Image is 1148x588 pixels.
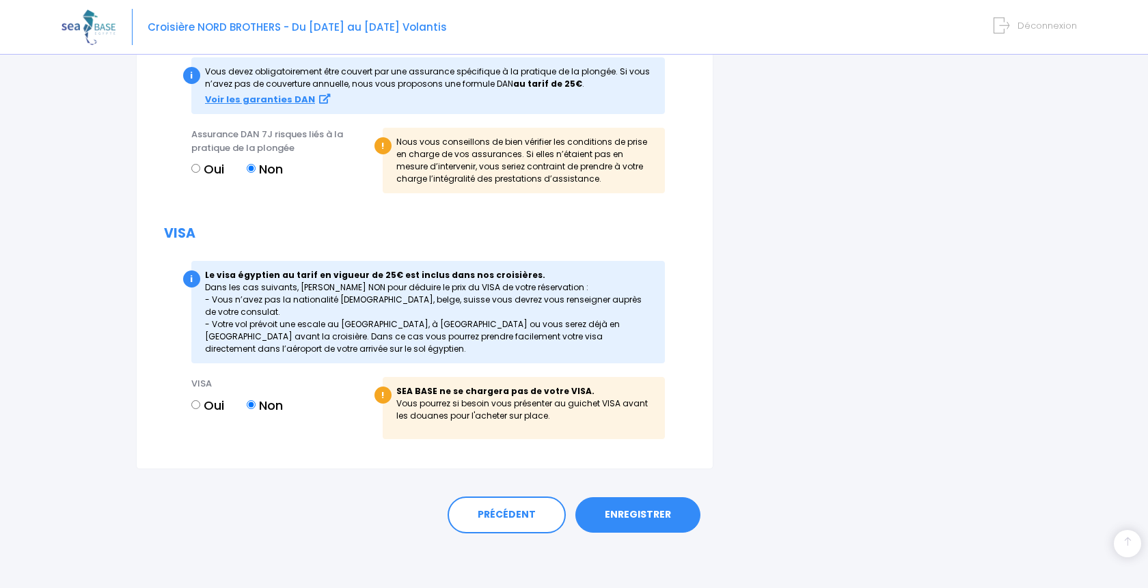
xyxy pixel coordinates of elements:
h2: VISA [164,226,685,242]
span: Déconnexion [1017,19,1077,32]
div: i [183,67,200,84]
label: Oui [191,396,224,415]
p: Vous pourrez si besoin vous présenter au guichet VISA avant les douanes pour l'acheter sur place. [396,397,651,422]
a: ENREGISTRER [575,497,700,533]
input: Non [247,400,256,409]
input: Non [247,164,256,173]
strong: Le visa égyptien au tarif en vigueur de 25€ est inclus dans nos croisières. [205,269,545,281]
span: Assurance DAN 7J risques liés à la pratique de la plongée [191,128,343,154]
div: Vous devez obligatoirement être couvert par une assurance spécifique à la pratique de la plong... [191,57,665,114]
strong: SEA BASE ne se chargera pas de votre VISA. [396,385,594,397]
strong: au tarif de 25€ [513,78,582,89]
a: Voir les garanties DAN [205,94,330,105]
div: i [183,270,200,288]
a: PRÉCÉDENT [448,496,566,533]
input: Oui [191,164,200,173]
input: Oui [191,400,200,409]
label: Non [247,160,283,178]
div: ! [374,387,392,404]
div: Dans les cas suivants, [PERSON_NAME] NON pour déduire le prix du VISA de votre réservation : - Vo... [191,261,665,363]
div: ! [374,137,392,154]
span: VISA [191,377,212,390]
span: Croisière NORD BROTHERS - Du [DATE] au [DATE] Volantis [148,20,447,34]
label: Non [247,396,283,415]
label: Oui [191,160,224,178]
strong: Voir les garanties DAN [205,93,315,106]
div: Nous vous conseillons de bien vérifier les conditions de prise en charge de vos assurances. Si el... [383,128,665,193]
